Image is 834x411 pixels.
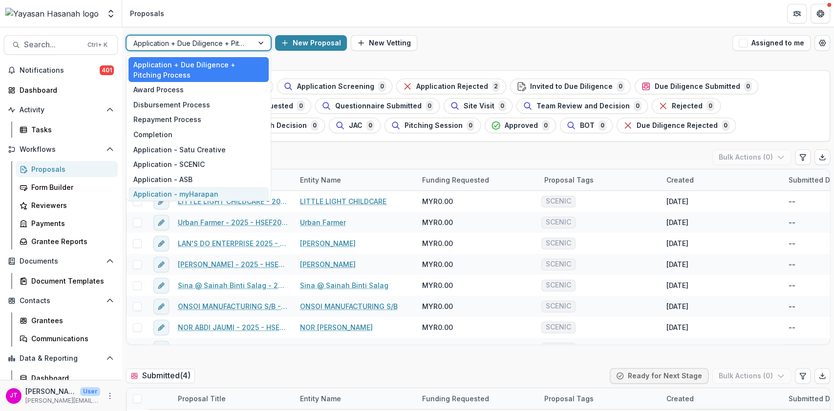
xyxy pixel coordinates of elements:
button: Open Data & Reporting [4,350,118,366]
div: Application - SCENIC [128,157,269,172]
div: -- [789,238,795,248]
div: [DATE] [666,343,688,353]
button: Bulk Actions (0) [712,368,791,384]
a: Sina @ Sainah Binti Salag [300,280,388,290]
div: Application - ASB [128,172,269,187]
a: ONSOI MANUFACTURING S/B [300,301,398,311]
span: Questionnaire Submitted [335,102,422,110]
div: [DATE] [666,259,688,269]
div: Proposals [31,164,110,174]
div: Application + Due Diligence + Pitching Process [128,57,269,82]
button: Due Diligence Submitted0 [635,79,758,94]
span: Pitch Decision [257,122,307,130]
div: -- [789,343,795,353]
div: Proposal Tags [538,169,661,190]
button: edit [153,278,169,293]
span: 0 [467,120,474,131]
button: Site Visit0 [444,98,513,114]
span: MYR0.00 [422,217,453,227]
div: [DATE] [666,196,688,206]
a: Grantee Reports [16,233,118,249]
div: Proposals [130,8,164,19]
button: Edit table settings [795,149,811,165]
div: Created [661,393,700,404]
span: Approved [505,122,538,130]
p: [PERSON_NAME] [25,386,76,396]
div: [DATE] [666,217,688,227]
button: Open Documents [4,253,118,269]
div: Document Templates [31,276,110,286]
button: Export table data [814,149,830,165]
button: Approved0 [485,118,556,133]
button: Open Activity [4,102,118,118]
nav: breadcrumb [126,6,168,21]
button: New Vetting [351,35,417,51]
span: JAC [349,122,363,130]
h2: Submitted ( 4 ) [126,369,195,383]
button: Bulk Actions (0) [712,149,791,165]
span: Application Rejected [416,82,488,91]
div: Proposal Tags [538,175,599,185]
button: Open table manager [814,35,830,51]
div: Funding Requested [416,169,538,190]
a: ReWood - 2025 - HSEF2025 - SCENIC [178,343,288,353]
span: Team Review and Decision [536,102,630,110]
span: 0 [297,101,305,111]
button: edit [153,299,169,314]
button: edit [153,257,169,272]
button: Ready for Next Stage [610,368,708,384]
button: Open Contacts [4,293,118,308]
div: Proposal Title [172,388,294,409]
span: Invited to Due Diligence [530,82,613,91]
a: LAN'S DO ENTERPRISE 2025 - HSEF2025 - SCENIC [178,238,288,248]
button: Search... [4,35,118,55]
div: Created [661,169,783,190]
div: Reviewers [31,200,110,210]
span: 2 [492,81,500,92]
div: Award Process [128,82,269,97]
span: Contacts [20,297,102,305]
span: MYR0.00 [422,343,453,353]
a: [PERSON_NAME] - 2025 - HSEF2025 - SCENIC [178,259,288,269]
span: Search... [24,40,82,49]
button: Due Diligence Rejected0 [617,118,736,133]
div: Josselyn Tan [10,392,18,399]
a: Tasks [16,122,118,138]
a: Communications [16,330,118,347]
a: [PERSON_NAME] [300,259,356,269]
button: BOT0 [560,118,613,133]
button: edit [153,236,169,251]
div: Created [661,175,700,185]
div: Proposal Tags [538,393,599,404]
button: Open entity switcher [104,4,118,23]
span: 0 [706,101,714,111]
button: Edit table settings [795,368,811,384]
button: Pitch Decision0 [237,118,325,133]
button: edit [153,194,169,209]
button: Notifications401 [4,62,118,78]
a: Document Templates [16,273,118,289]
button: JAC0 [329,118,381,133]
div: Ctrl + K [86,40,109,50]
span: Workflows [20,145,102,154]
span: MYR0.00 [422,322,453,332]
button: Rejected0 [652,98,721,114]
button: Questionnaire Submitted0 [315,98,440,114]
div: -- [789,322,795,332]
div: [DATE] [666,238,688,248]
a: Grantees [16,312,118,329]
span: MYR0.00 [422,280,453,290]
div: -- [789,259,795,269]
div: Application - Satu Creative [128,142,269,157]
a: LITTLE LIGHT CHILDCARE [300,196,386,206]
div: Created [661,388,783,409]
span: Rejected [672,102,703,110]
div: Disbursement Process [128,97,269,112]
a: ONSOI MANUFACTURING S/B - 2025 - HSEF2025 - SCENIC [178,301,288,311]
div: Funding Requested [416,393,495,404]
div: [DATE] [666,322,688,332]
span: 0 [722,120,729,131]
div: Funding Requested [416,388,538,409]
